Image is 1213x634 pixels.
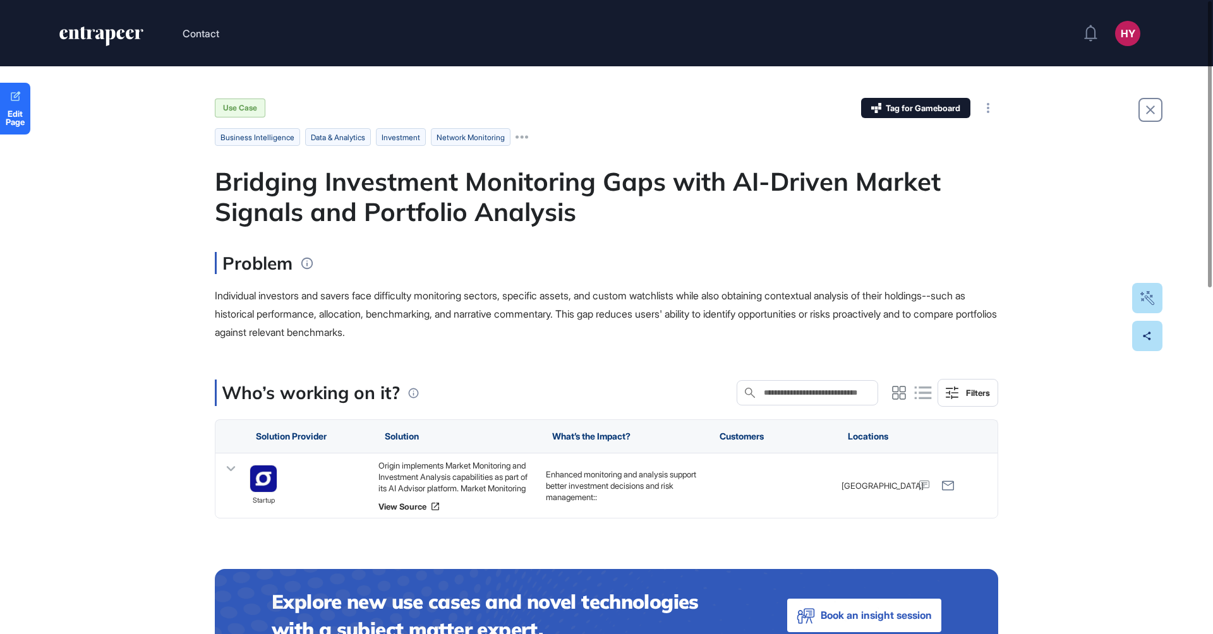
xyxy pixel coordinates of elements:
[546,469,701,503] p: Enhanced monitoring and analysis support better investment decisions and risk management::
[253,496,275,507] span: startup
[848,431,888,441] span: Locations
[821,606,932,625] span: Book an insight session
[250,466,277,493] img: image
[250,465,277,493] a: image
[183,25,219,42] button: Contact
[886,104,960,112] span: Tag for Gameboard
[431,128,510,146] li: network monitoring
[787,599,941,632] button: Book an insight session
[256,431,327,441] span: Solution Provider
[376,128,426,146] li: investment
[1115,21,1140,46] button: HY
[720,431,764,441] span: Customers
[215,128,300,146] li: business intelligence
[222,380,400,406] p: Who’s working on it?
[215,166,998,227] div: Bridging Investment Monitoring Gaps with AI-Driven Market Signals and Portfolio Analysis
[215,289,997,338] span: Individual investors and savers face difficulty monitoring sectors, specific assets, and custom w...
[385,431,419,441] span: Solution
[842,480,924,491] span: [GEOGRAPHIC_DATA]
[966,388,990,398] div: Filters
[215,252,293,274] h3: Problem
[378,460,533,494] div: Origin implements Market Monitoring and Investment Analysis capabilities as part of its AI Adviso...
[215,99,265,117] div: Use Case
[305,128,371,146] li: data & analytics
[938,379,998,407] button: Filters
[58,27,145,51] a: entrapeer-logo
[552,431,631,441] span: What’s the Impact?
[378,501,533,511] a: View Source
